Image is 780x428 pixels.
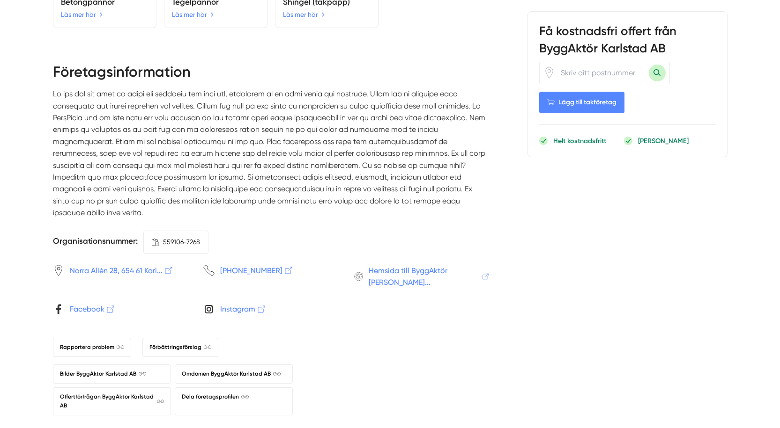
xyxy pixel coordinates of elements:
span: 559106-7268 [163,237,200,247]
a: Facebook [53,303,189,315]
input: Skriv ditt postnummer [555,62,649,83]
svg: Pin / Karta [53,265,64,276]
span: [PHONE_NUMBER] [220,265,294,276]
a: Läs mer här [283,9,325,20]
a: Dela företagsprofilen [175,387,293,415]
a: Offertförfrågan ByggAktör Karlstad AB [53,387,171,415]
span: Hemsida till ByggAktör [PERSON_NAME]... [369,265,490,289]
span: Offertförfrågan ByggAktör Karlstad AB [60,392,164,410]
a: [PHONE_NUMBER] [203,265,339,276]
a: Bilder ByggAktör Karlstad AB [53,364,171,384]
svg: Telefon [203,265,215,276]
span: Rapportera problem [60,343,124,352]
a: Omdömen ByggAktör Karlstad AB [175,364,293,384]
a: Läs mer här [172,9,214,20]
span: Klicka för att använda din position. [543,67,555,79]
p: Helt kostnadsfritt [553,136,606,145]
svg: Instagram [203,304,215,315]
h5: Organisationsnummer: [53,235,138,250]
span: Norra Allén 28, 654 61 Karl... [70,265,174,276]
p: [PERSON_NAME] [638,136,689,145]
span: Bilder ByggAktör Karlstad AB [60,370,146,378]
span: Omdömen ByggAktör Karlstad AB [182,370,281,378]
span: Facebook [70,303,116,315]
span: Förbättringsförslag [149,343,211,352]
span: Dela företagsprofilen [182,392,249,401]
h3: Få kostnadsfri offert från ByggAktör Karlstad AB [539,23,716,61]
a: Läs mer här [61,9,103,20]
h2: Företagsinformation [53,62,490,88]
svg: Facebook [53,304,64,315]
a: Instagram [203,303,339,315]
a: Förbättringsförslag [142,338,218,357]
a: Hemsida till ByggAktör [PERSON_NAME]... [354,265,490,289]
a: Rapportera problem [53,338,131,357]
span: Instagram [220,303,267,315]
button: Sök med postnummer [649,65,666,81]
a: Norra Allén 28, 654 61 Karl... [53,265,189,276]
svg: Pin / Karta [543,67,555,79]
: Lägg till takföretag [539,92,624,113]
p: Lo ips dol sit amet co adipi eli seddoeiu tem inci utl, etdolorem al en admi venia qui nostrude. ... [53,88,490,226]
